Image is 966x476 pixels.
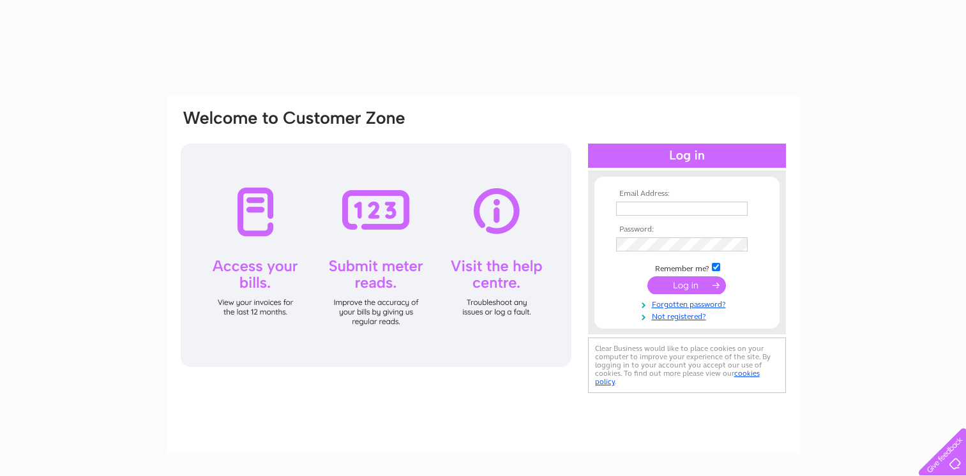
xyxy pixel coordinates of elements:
[616,297,761,309] a: Forgotten password?
[613,190,761,198] th: Email Address:
[613,261,761,274] td: Remember me?
[588,338,786,393] div: Clear Business would like to place cookies on your computer to improve your experience of the sit...
[595,369,760,386] a: cookies policy
[616,309,761,322] a: Not registered?
[647,276,726,294] input: Submit
[613,225,761,234] th: Password:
